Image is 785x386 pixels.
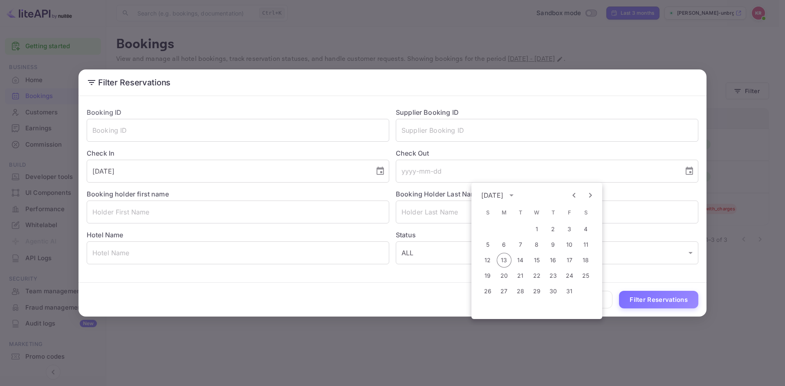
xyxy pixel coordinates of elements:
input: Supplier Booking ID [396,119,698,142]
span: Thursday [546,205,561,221]
button: 10 [562,237,577,252]
span: Friday [562,205,577,221]
input: Holder First Name [87,201,389,223]
span: Sunday [480,205,495,221]
button: 28 [513,284,528,299]
button: 4 [579,222,593,237]
span: Tuesday [513,205,528,221]
h2: Filter Reservations [78,69,706,96]
button: 21 [513,268,528,283]
button: 7 [513,237,528,252]
button: 20 [497,268,511,283]
input: Hotel Name [87,241,389,264]
label: Supplier Booking ID [396,108,459,116]
button: 31 [562,284,577,299]
button: Choose date, selected date is Sep 13, 2025 [372,163,388,179]
button: 30 [546,284,561,299]
label: Hotel Name [87,231,123,239]
button: 8 [529,237,544,252]
div: ALL [396,241,698,264]
button: 18 [579,253,593,268]
input: Booking ID [87,119,389,142]
div: [DATE] [481,190,503,200]
button: 27 [497,284,511,299]
span: Monday [497,205,511,221]
button: 29 [529,284,544,299]
button: 23 [546,268,561,283]
button: 1 [529,222,544,237]
button: 17 [562,253,577,268]
label: Status [396,230,698,240]
button: 14 [513,253,528,268]
label: Check Out [396,148,698,158]
button: 9 [546,237,561,252]
button: 11 [579,237,593,252]
button: 5 [480,237,495,252]
button: Choose date [681,163,698,179]
button: 16 [546,253,561,268]
button: Previous month [567,188,581,202]
span: Wednesday [529,205,544,221]
label: Check In [87,148,389,158]
label: Booking ID [87,108,122,116]
button: 22 [529,268,544,283]
input: yyyy-mm-dd [87,160,369,183]
button: calendar view is open, switch to year view [506,190,517,201]
button: 2 [546,222,561,237]
button: 24 [562,268,577,283]
button: Filter Reservations [619,291,698,308]
input: yyyy-mm-dd [396,160,678,183]
button: 6 [497,237,511,252]
button: Next month [583,188,597,202]
button: 19 [480,268,495,283]
span: Saturday [579,205,593,221]
button: 3 [562,222,577,237]
label: Booking holder first name [87,190,169,198]
label: Booking Holder Last Name [396,190,480,198]
button: 26 [480,284,495,299]
button: 12 [480,253,495,268]
button: 25 [579,268,593,283]
button: 13 [497,253,511,268]
button: 15 [529,253,544,268]
input: Holder Last Name [396,201,698,223]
